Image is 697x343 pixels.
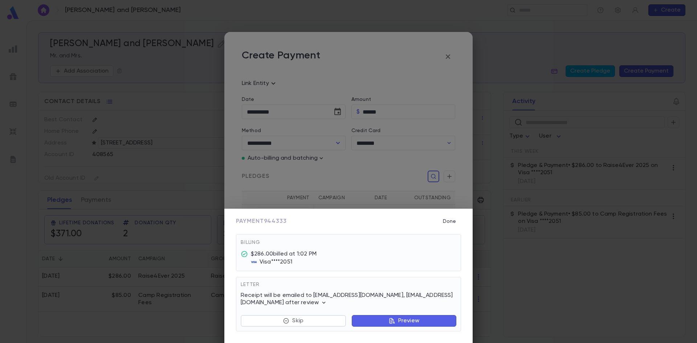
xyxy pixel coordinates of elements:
div: Letter [241,282,456,292]
p: Preview [398,317,419,324]
button: Done [438,215,461,228]
button: Skip [241,315,346,327]
span: Billing [241,240,260,245]
button: Preview [352,315,456,327]
p: Skip [292,317,303,324]
div: $286.00 billed at 1:02 PM [251,250,317,258]
p: Receipt will be emailed to [EMAIL_ADDRESS][DOMAIN_NAME], [EMAIL_ADDRESS][DOMAIN_NAME] after review [241,292,456,306]
span: Payment 944333 [236,218,287,225]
